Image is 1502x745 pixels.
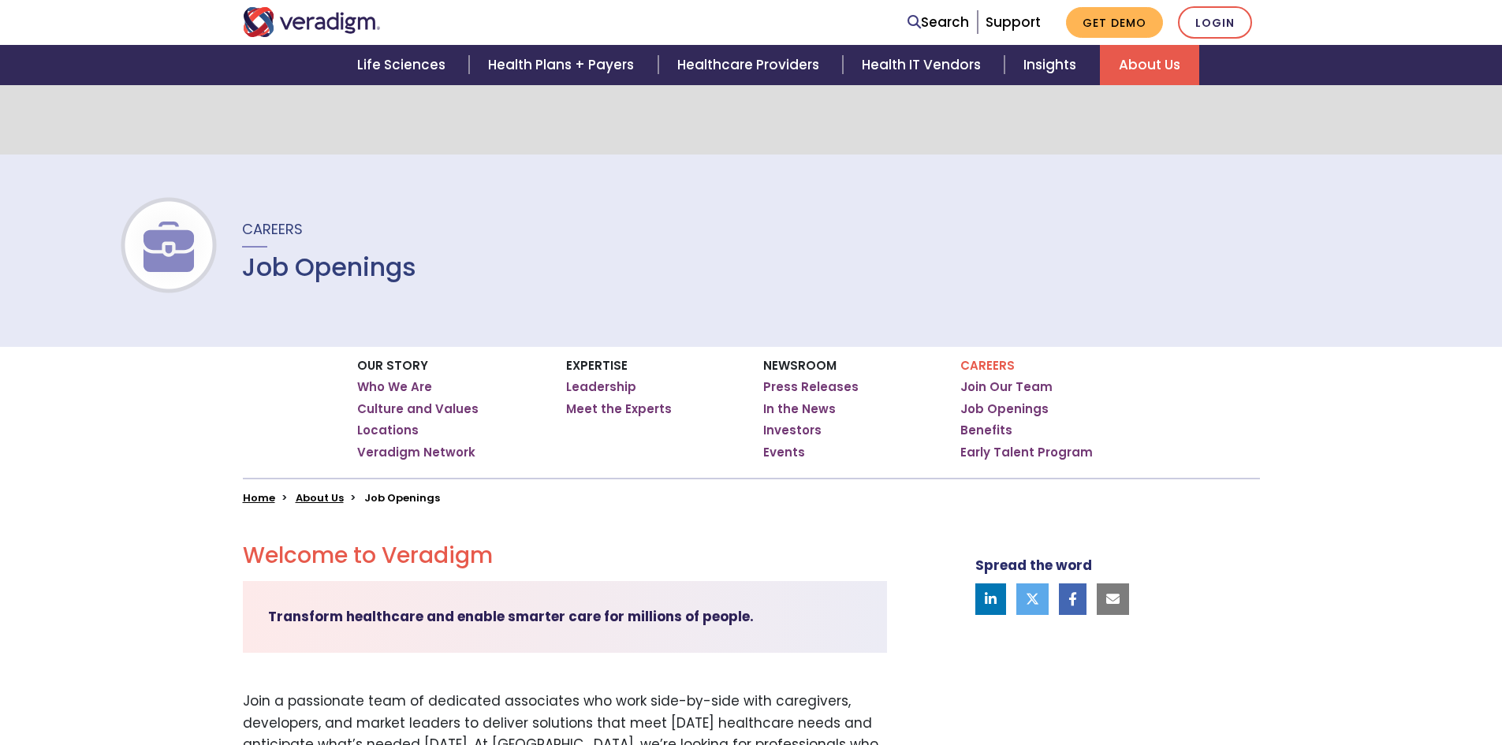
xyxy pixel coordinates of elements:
[469,45,658,85] a: Health Plans + Payers
[357,423,419,438] a: Locations
[566,379,636,395] a: Leadership
[763,423,822,438] a: Investors
[296,490,344,505] a: About Us
[1066,7,1163,38] a: Get Demo
[357,401,479,417] a: Culture and Values
[357,445,475,460] a: Veradigm Network
[658,45,843,85] a: Healthcare Providers
[242,219,303,239] span: Careers
[763,445,805,460] a: Events
[843,45,1004,85] a: Health IT Vendors
[975,556,1092,575] strong: Spread the word
[242,252,416,282] h1: Job Openings
[763,379,859,395] a: Press Releases
[338,45,469,85] a: Life Sciences
[268,607,754,626] strong: Transform healthcare and enable smarter care for millions of people.
[763,401,836,417] a: In the News
[357,379,432,395] a: Who We Are
[566,401,672,417] a: Meet the Experts
[243,542,887,569] h2: Welcome to Veradigm
[243,7,381,37] img: Veradigm logo
[1004,45,1100,85] a: Insights
[1178,6,1252,39] a: Login
[243,490,275,505] a: Home
[986,13,1041,32] a: Support
[960,401,1049,417] a: Job Openings
[960,379,1053,395] a: Join Our Team
[908,12,969,33] a: Search
[1100,45,1199,85] a: About Us
[960,423,1012,438] a: Benefits
[960,445,1093,460] a: Early Talent Program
